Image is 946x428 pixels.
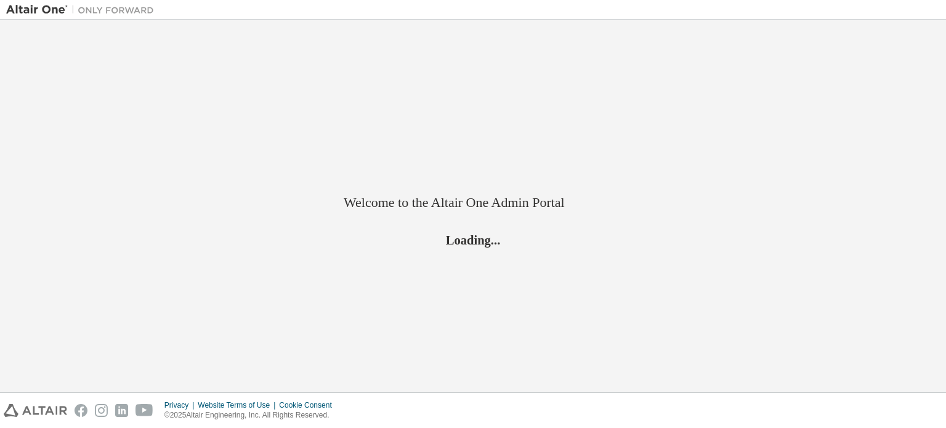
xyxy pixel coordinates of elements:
img: instagram.svg [95,404,108,417]
div: Cookie Consent [279,400,339,410]
img: Altair One [6,4,160,16]
h2: Welcome to the Altair One Admin Portal [344,194,602,211]
img: linkedin.svg [115,404,128,417]
div: Website Terms of Use [198,400,279,410]
div: Privacy [164,400,198,410]
h2: Loading... [344,232,602,248]
p: © 2025 Altair Engineering, Inc. All Rights Reserved. [164,410,339,421]
img: altair_logo.svg [4,404,67,417]
img: youtube.svg [135,404,153,417]
img: facebook.svg [75,404,87,417]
